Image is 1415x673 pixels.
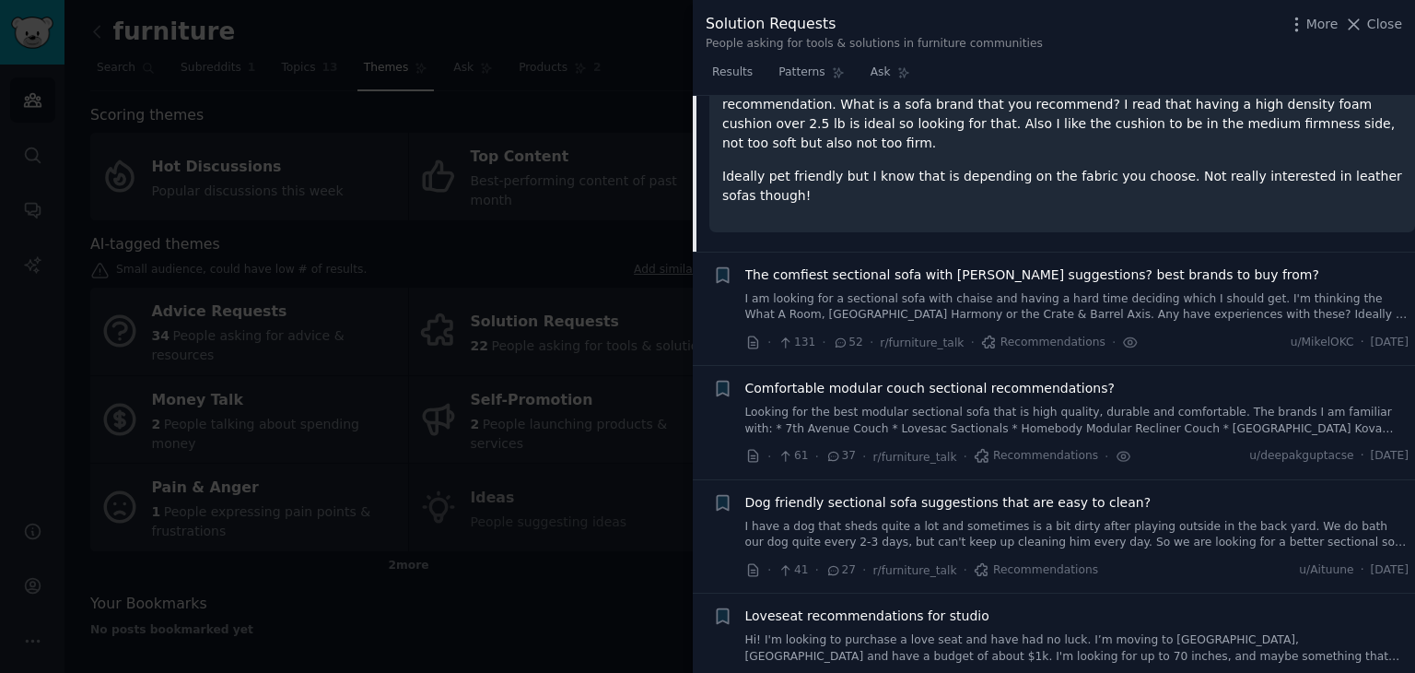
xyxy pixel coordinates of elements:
[722,56,1402,153] p: I'm in a pretty remote area so its hard for me to drive and try out different sofas (closest Room...
[772,58,850,96] a: Patterns
[873,451,957,464] span: r/furniture_talk
[745,607,989,626] a: Loveseat recommendations for studio
[825,562,856,579] span: 27
[745,632,1409,665] a: Hi! I'm looking to purchase a love seat and have had no luck. I’m moving to [GEOGRAPHIC_DATA], [G...
[870,333,873,352] span: ·
[1306,15,1339,34] span: More
[1371,562,1409,579] span: [DATE]
[1361,335,1364,351] span: ·
[1287,15,1339,34] button: More
[822,333,825,352] span: ·
[745,405,1409,437] a: Looking for the best modular sectional sofa that is high quality, durable and comfortable. The br...
[745,519,1409,551] a: I have a dog that sheds quite a lot and sometimes is a bit dirty after playing outside in the bac...
[873,564,957,577] span: r/furniture_talk
[778,562,808,579] span: 41
[745,379,1115,398] a: Comfortable modular couch sectional recommendations?
[767,447,771,466] span: ·
[880,336,964,349] span: r/furniture_talk
[862,447,866,466] span: ·
[767,561,771,580] span: ·
[1371,448,1409,465] span: [DATE]
[778,448,808,465] span: 61
[981,335,1105,351] span: Recommendations
[778,65,824,81] span: Patterns
[1344,15,1402,34] button: Close
[1371,335,1409,351] span: [DATE]
[862,561,866,580] span: ·
[1249,448,1353,465] span: u/deepakguptacse
[1367,15,1402,34] span: Close
[815,561,819,580] span: ·
[1361,562,1364,579] span: ·
[964,447,967,466] span: ·
[833,335,863,351] span: 52
[864,58,917,96] a: Ask
[1361,448,1364,465] span: ·
[778,335,815,351] span: 131
[706,13,1043,36] div: Solution Requests
[706,36,1043,53] div: People asking for tools & solutions in furniture communities
[1105,447,1108,466] span: ·
[974,448,1098,465] span: Recommendations
[745,493,1152,513] a: Dog friendly sectional sofa suggestions that are easy to clean?
[706,58,759,96] a: Results
[745,291,1409,324] a: I am looking for a sectional sofa with chaise and having a hard time deciding which I should get....
[871,65,891,81] span: Ask
[815,447,819,466] span: ·
[964,561,967,580] span: ·
[722,167,1402,206] p: Ideally pet friendly but I know that is depending on the fabric you choose. Not really interested...
[825,448,856,465] span: 37
[974,562,1098,579] span: Recommendations
[1291,335,1354,351] span: u/MikelOKC
[1299,562,1353,579] span: u/Aituune
[1112,333,1116,352] span: ·
[745,266,1319,285] a: The comfiest sectional sofa with [PERSON_NAME] suggestions? best brands to buy from?
[767,333,771,352] span: ·
[712,65,753,81] span: Results
[970,333,974,352] span: ·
